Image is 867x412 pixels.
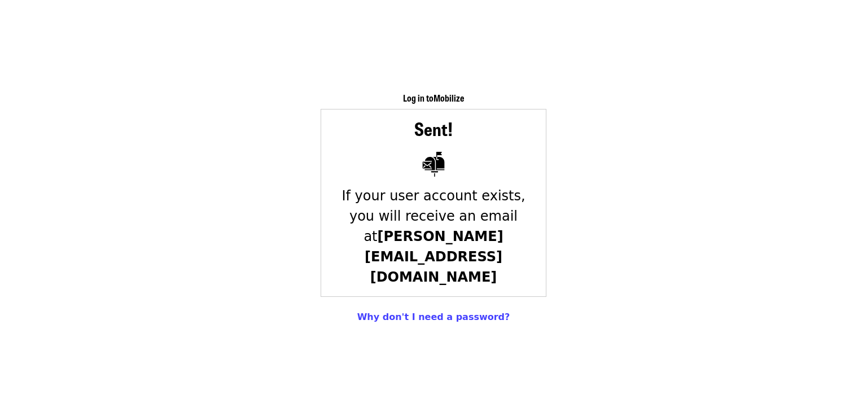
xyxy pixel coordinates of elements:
a: Why don't I need a password? [357,312,510,322]
span: Sent! [414,115,453,142]
span: Log in to Mobilize [403,91,464,104]
span: If your user account exists, you will receive an email at [341,188,525,285]
img: Mailbox with letter inside [412,143,455,186]
strong: [PERSON_NAME][EMAIL_ADDRESS][DOMAIN_NAME] [365,229,503,285]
